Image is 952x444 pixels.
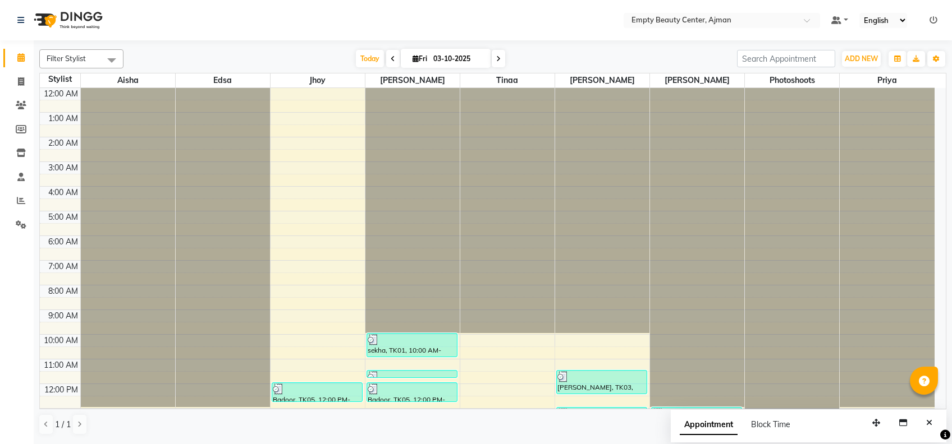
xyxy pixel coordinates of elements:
[367,334,457,357] div: sekha, TK01, 10:00 AM-11:00 AM, Mani Pedi w/ Normal Color
[81,73,175,87] span: Aisha
[29,4,106,36] img: logo
[42,384,80,396] div: 12:00 PM
[46,162,80,174] div: 3:00 AM
[46,261,80,272] div: 7:00 AM
[47,409,80,420] div: 1:00 PM
[751,419,790,429] span: Block Time
[42,88,80,100] div: 12:00 AM
[430,50,486,67] input: 2025-10-03
[46,310,80,322] div: 9:00 AM
[652,408,742,434] div: Nouf, TK07, 01:00 PM-02:10 PM, Hair Treatment (Organic)
[55,419,71,431] span: 1 / 1
[840,73,935,87] span: Priya
[42,359,80,371] div: 11:00 AM
[46,113,80,124] div: 1:00 AM
[367,383,457,401] div: Badoor, TK05, 12:00 PM-12:50 PM, Manicure Pedicure
[42,335,80,346] div: 10:00 AM
[46,211,80,223] div: 5:00 AM
[557,371,647,394] div: [PERSON_NAME], TK03, 11:30 AM-12:30 PM, Hair Treatment (Organic) + Blow Dry
[905,399,941,433] iframe: chat widget
[46,187,80,198] div: 4:00 AM
[46,285,80,297] div: 8:00 AM
[367,371,457,377] div: kholud, TK04, 11:30 AM-11:40 AM, File only
[271,73,365,87] span: jhoy
[46,236,80,248] div: 6:00 AM
[47,54,86,63] span: Filter Stylist
[845,54,878,63] span: ADD NEW
[842,51,881,67] button: ADD NEW
[410,54,430,63] span: Fri
[555,73,649,87] span: [PERSON_NAME]
[680,415,738,435] span: Appointment
[40,73,80,85] div: Stylist
[737,50,835,67] input: Search Appointment
[745,73,839,87] span: Photoshoots
[650,73,744,87] span: [PERSON_NAME]
[176,73,270,87] span: Edsa
[460,73,555,87] span: Tinaa
[46,137,80,149] div: 2:00 AM
[272,383,362,401] div: Badoor, TK05, 12:00 PM-12:50 PM, Manicure Pedicure
[365,73,460,87] span: [PERSON_NAME]
[557,408,647,432] div: [PERSON_NAME], TK02, 01:00 PM-02:05 PM, Special Hair Mask for Damage / Dry Hair
[356,50,384,67] span: Today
